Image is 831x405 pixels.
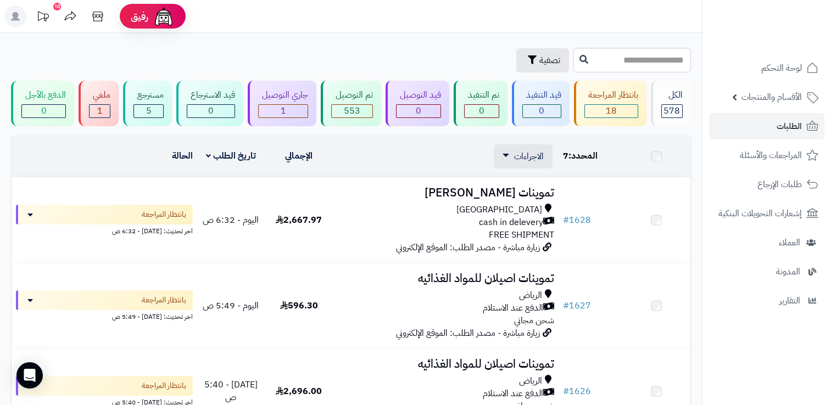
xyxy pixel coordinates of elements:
a: لوحة التحكم [709,55,824,81]
span: إشعارات التحويلات البنكية [718,206,802,221]
span: الرياض [519,375,542,387]
div: 0 [465,105,499,117]
a: بانتظار المراجعة 18 [572,81,649,126]
a: #1627 [563,299,591,312]
span: الرياض [519,289,542,302]
div: 0 [523,105,561,117]
div: المحدد: [563,150,618,162]
span: 0 [539,104,544,117]
span: اليوم - 5:49 ص [203,299,259,312]
div: 5 [134,105,163,117]
span: 0 [41,104,47,117]
div: 1 [259,105,308,117]
button: تصفية [516,48,569,72]
span: الاجراءات [514,150,544,163]
span: # [563,385,569,398]
span: التقارير [779,293,800,308]
a: المراجعات والأسئلة [709,142,824,168]
span: 18 [606,104,617,117]
a: المدونة [709,258,824,285]
span: المراجعات والأسئلة [740,148,802,163]
h3: تموينات [PERSON_NAME] [337,187,555,199]
div: اخر تحديث: [DATE] - 6:32 ص [16,224,193,236]
h3: تموينات اصيلان للمواد الغذائيه [337,272,555,285]
a: الكل578 [649,81,693,126]
span: الدفع عند الاستلام [483,302,543,314]
span: 1 [97,104,103,117]
a: جاري التوصيل 1 [246,81,319,126]
div: بانتظار المراجعة [584,89,638,102]
span: بانتظار المراجعة [142,209,186,220]
span: الأقسام والمنتجات [741,89,802,105]
span: العملاء [779,235,800,250]
span: cash in delevery [479,216,543,229]
span: رفيق [131,10,148,23]
span: 7 [563,149,568,162]
div: 0 [187,105,235,117]
span: 596.30 [280,299,318,312]
div: Open Intercom Messenger [16,362,43,389]
span: FREE SHIPMENT [489,228,554,241]
div: 0 [22,105,65,117]
span: 553 [344,104,360,117]
span: زيارة مباشرة - مصدر الطلب: الموقع الإلكتروني [396,327,540,340]
a: تاريخ الطلب [206,149,256,162]
a: التقارير [709,288,824,314]
span: الطلبات [777,119,802,134]
span: 2,696.00 [276,385,322,398]
span: 2,667.97 [276,213,322,227]
a: مسترجع 5 [121,81,174,126]
span: 0 [479,104,484,117]
div: الكل [661,89,683,102]
span: لوحة التحكم [761,60,802,76]
a: تحديثات المنصة [29,5,57,30]
span: # [563,213,569,227]
a: الاجراءات [503,150,544,163]
span: 0 [208,104,214,117]
img: ai-face.png [153,5,175,27]
div: قيد التوصيل [396,89,441,102]
div: 1 [90,105,110,117]
div: قيد الاسترجاع [187,89,235,102]
a: ملغي 1 [76,81,121,126]
span: تصفية [539,54,560,67]
div: جاري التوصيل [258,89,308,102]
span: زيارة مباشرة - مصدر الطلب: الموقع الإلكتروني [396,241,540,254]
div: تم التوصيل [331,89,372,102]
span: [DATE] - 5:40 ص [204,378,258,404]
div: مسترجع [133,89,164,102]
div: الدفع بالآجل [21,89,66,102]
a: العملاء [709,229,824,256]
div: 18 [585,105,638,117]
span: # [563,299,569,312]
a: إشعارات التحويلات البنكية [709,200,824,227]
span: المدونة [776,264,800,279]
span: اليوم - 6:32 ص [203,213,259,227]
a: تم التنفيذ 0 [451,81,510,126]
span: 5 [146,104,152,117]
a: قيد التنفيذ 0 [510,81,572,126]
div: 553 [332,105,372,117]
span: بانتظار المراجعة [142,380,186,391]
a: قيد التوصيل 0 [383,81,451,126]
span: 1 [281,104,286,117]
a: الدفع بالآجل 0 [9,81,76,126]
span: [GEOGRAPHIC_DATA] [456,204,542,216]
a: #1628 [563,213,591,227]
a: الطلبات [709,113,824,139]
div: ملغي [89,89,110,102]
a: طلبات الإرجاع [709,171,824,198]
span: شحن مجاني [514,314,554,327]
a: الإجمالي [285,149,313,162]
img: logo-2.png [756,8,821,31]
a: تم التوصيل 553 [319,81,383,126]
span: بانتظار المراجعة [142,295,186,306]
a: قيد الاسترجاع 0 [174,81,246,126]
div: قيد التنفيذ [522,89,561,102]
div: 10 [53,3,61,10]
h3: تموينات اصيلان للمواد الغذائيه [337,358,555,370]
span: طلبات الإرجاع [757,177,802,192]
a: الحالة [172,149,193,162]
div: اخر تحديث: [DATE] - 5:49 ص [16,310,193,322]
div: 0 [397,105,440,117]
